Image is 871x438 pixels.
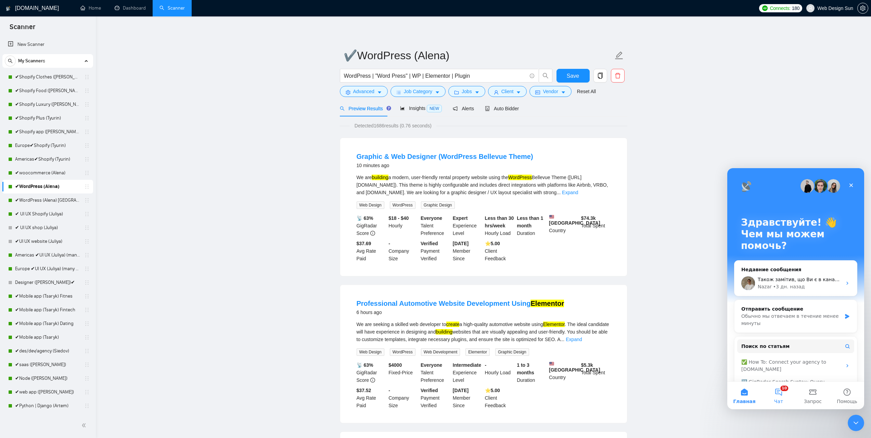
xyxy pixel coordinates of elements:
[508,175,532,180] mark: WordPress
[388,241,390,246] b: -
[15,98,80,111] a: ✔Shopify Luxury ([PERSON_NAME])
[344,47,613,64] input: Scanner name...
[84,389,90,395] span: holder
[15,221,80,235] a: ✔ UI UX shop (Juliya)
[18,54,45,68] span: My Scanners
[84,280,90,285] span: holder
[549,361,554,366] img: 🇺🇸
[357,308,564,316] div: 6 hours ago
[84,239,90,244] span: holder
[577,88,596,95] a: Reset All
[15,289,80,303] a: ✔Mobile app (Tsaryk) Fitnes
[84,348,90,354] span: holder
[115,5,146,11] a: dashboardDashboard
[562,190,578,195] a: Expand
[515,214,548,237] div: Duration
[14,210,115,225] div: 🔠 GigRadar Search Syntax: Query Operators for Optimized Job Searches
[451,214,484,237] div: Experience Level
[611,69,625,83] button: delete
[427,105,442,112] span: NEW
[530,74,534,78] span: info-circle
[15,303,80,317] a: ✔Mobile app (Tsaryk) Fintech
[357,201,384,209] span: Web Design
[84,335,90,340] span: holder
[462,88,472,95] span: Jobs
[580,361,612,384] div: Total Spent
[15,372,80,385] a: ✔Node ([PERSON_NAME])
[539,73,552,79] span: search
[593,69,607,83] button: copy
[103,214,137,241] button: Помощь
[515,361,548,384] div: Duration
[419,214,451,237] div: Talent Preference
[15,385,80,399] a: ✔web app ([PERSON_NAME])
[485,215,514,228] b: Less than 30 hrs/week
[14,137,114,145] div: Отправить сообщение
[580,214,612,237] div: Total Spent
[353,88,374,95] span: Advanced
[436,329,452,335] mark: building
[556,190,561,195] span: ...
[435,90,440,95] span: caret-down
[495,348,529,356] span: Graphic Design
[357,348,384,356] span: Web Design
[421,348,460,356] span: Web Development
[377,90,382,95] span: caret-down
[485,106,490,111] span: robot
[350,122,436,129] span: Detected 1686 results (0.76 seconds)
[611,73,624,79] span: delete
[419,361,451,384] div: Talent Preference
[346,90,350,95] span: setting
[84,362,90,367] span: holder
[453,388,469,393] b: [DATE]
[84,321,90,326] span: holder
[15,276,80,289] a: Designer ([PERSON_NAME])✔
[10,208,127,227] div: 🔠 GigRadar Search Syntax: Query Operators for Optimized Job Searches
[84,184,90,189] span: holder
[81,422,88,429] span: double-left
[517,362,534,375] b: 1 to 3 months
[390,201,415,209] span: WordPress
[6,3,11,14] img: logo
[454,90,459,95] span: folder
[10,188,127,208] div: ✅ How To: Connect your agency to [DOMAIN_NAME]
[15,399,80,413] a: ✔Python | Django (Artem)
[355,240,387,262] div: Avg Rate Paid
[84,252,90,258] span: holder
[15,139,80,152] a: Europe✔Shopify (Tyurin)
[15,111,80,125] a: ✔Shopify Plus (Tyurin)
[448,86,485,97] button: folderJobscaret-down
[372,175,388,180] mark: building
[370,378,375,383] span: info-circle
[390,86,446,97] button: barsJob Categorycaret-down
[387,387,419,409] div: Company Size
[84,225,90,230] span: holder
[453,106,458,111] span: notification
[357,362,373,368] b: 📡 63%
[857,5,868,11] a: setting
[421,215,442,221] b: Everyone
[6,231,28,236] span: Главная
[451,387,484,409] div: Member Since
[543,88,558,95] span: Vendor
[543,322,565,327] mark: Elementor
[84,74,90,80] span: holder
[357,161,533,170] div: 10 minutes ago
[465,348,490,356] span: Elementor
[84,403,90,409] span: holder
[594,73,607,79] span: copy
[370,231,375,236] span: info-circle
[84,293,90,299] span: holder
[84,170,90,176] span: holder
[340,106,389,111] span: Preview Results
[421,388,438,393] b: Verified
[357,321,611,343] div: We are seeking a skilled web developer to a high-quality automotive website using . The ideal can...
[485,241,500,246] b: ⭐️ 5.00
[516,90,521,95] span: caret-down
